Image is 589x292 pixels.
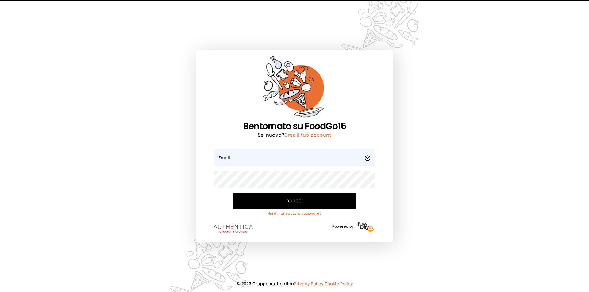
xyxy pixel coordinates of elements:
p: © 2023 Gruppo Authentica [10,281,579,287]
img: logo.8f33a47.png [214,225,253,233]
a: Privacy Policy [294,282,323,286]
button: Accedi [233,193,356,209]
a: Hai dimenticato la password? [233,211,356,216]
p: Sei nuovo? [214,132,375,139]
h1: Bentornato su FoodGo15 [214,121,375,132]
a: Cookie Policy [325,282,353,286]
img: logo-freeday.3e08031.png [356,221,375,233]
span: Powered by [332,224,354,229]
a: Crea il tuo account [284,133,331,138]
img: sticker-orange.65babaf.png [263,56,326,121]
